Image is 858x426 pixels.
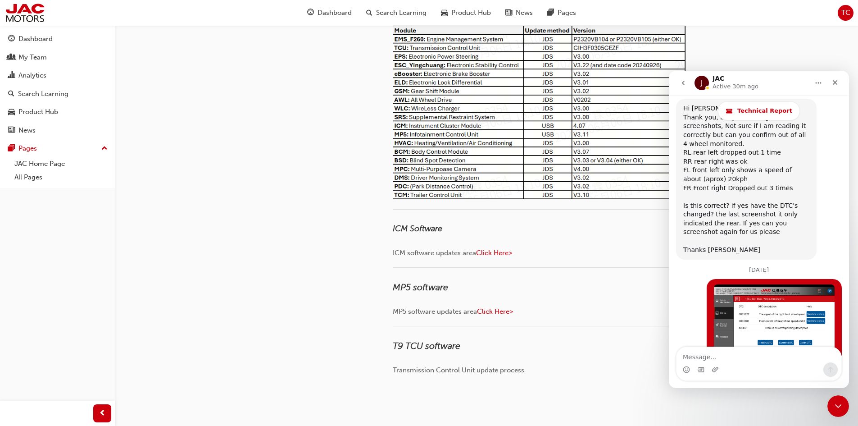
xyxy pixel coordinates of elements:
div: Search Learning [18,89,68,99]
div: Analytics [18,70,46,81]
a: news-iconNews [498,4,540,22]
button: DashboardMy TeamAnalyticsSearch LearningProduct HubNews [4,29,111,140]
div: Dashboard [18,34,53,44]
span: prev-icon [99,408,106,419]
span: news-icon [8,127,15,135]
div: My Team [18,52,47,63]
a: JAC Home Page [11,157,111,171]
a: All Pages [11,170,111,184]
span: guage-icon [8,35,15,43]
div: News [18,125,36,136]
span: Dashboard [318,8,352,18]
iframe: Intercom live chat [669,71,849,388]
a: guage-iconDashboard [300,4,359,22]
span: Transmission Control Unit update process [393,366,524,374]
span: Pages [558,8,576,18]
span: chart-icon [8,72,15,80]
span: ICM Software [393,224,442,234]
span: pages-icon [8,145,15,153]
iframe: Intercom live chat [827,395,849,417]
a: Dashboard [4,31,111,47]
span: news-icon [505,7,512,18]
span: pages-icon [547,7,554,18]
span: News [516,8,533,18]
span: search-icon [8,90,14,98]
span: MP5 software updates area [393,307,477,316]
button: TC [838,5,853,21]
img: jac-portal [5,3,45,23]
span: TC [841,8,850,18]
a: Analytics [4,67,111,84]
a: Search Learning [4,86,111,102]
span: Search Learning [376,8,427,18]
span: guage-icon [307,7,314,18]
a: My Team [4,49,111,66]
span: up-icon [101,143,108,155]
a: Click Here> [476,249,512,257]
a: News [4,122,111,139]
span: ICM software updates area [393,249,476,257]
span: search-icon [366,7,372,18]
a: Click Here> [477,307,513,316]
a: Product Hub [4,104,111,120]
span: car-icon [8,108,15,116]
a: car-iconProduct Hub [434,4,498,22]
button: Pages [4,140,111,157]
span: car-icon [441,7,448,18]
span: T9 TCU software [393,341,460,351]
a: pages-iconPages [540,4,583,22]
div: Pages [18,143,37,154]
span: people-icon [8,54,15,62]
a: search-iconSearch Learning [359,4,434,22]
div: Product Hub [18,107,58,117]
span: Product Hub [451,8,491,18]
span: MP5 software [393,282,448,293]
